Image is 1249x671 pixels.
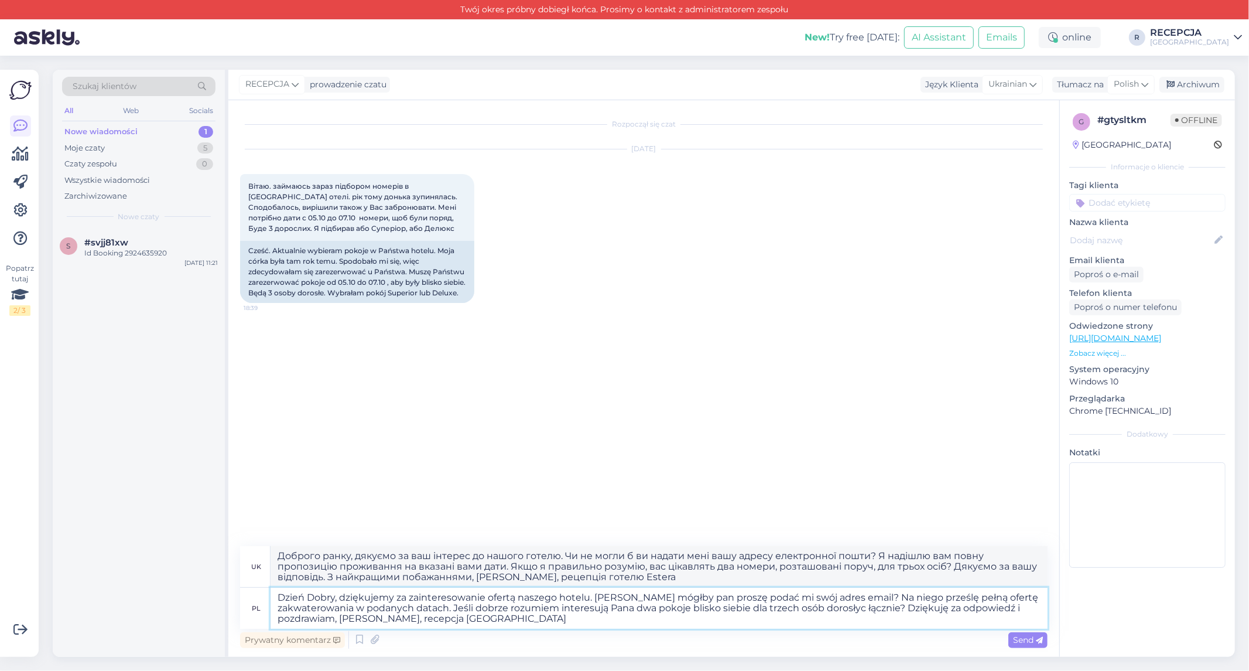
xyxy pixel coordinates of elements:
span: Szukaj klientów [73,80,136,93]
div: # gtysltkm [1097,113,1171,127]
div: Język Klienta [921,79,978,91]
p: Odwiedzone strony [1069,320,1226,332]
div: Dodatkowy [1069,429,1226,440]
div: Czaty zespołu [64,158,117,170]
p: Zobacz więcej ... [1069,348,1226,359]
div: prowadzenie czatu [305,79,386,91]
span: Send [1013,635,1043,645]
div: Archiwum [1159,77,1224,93]
div: Rozpoczął się czat [240,119,1048,130]
div: [DATE] 11:21 [184,258,218,267]
b: New! [805,32,830,43]
span: Ukrainian [988,78,1027,91]
span: #svjj81xw [84,237,128,248]
div: pl [252,598,261,618]
span: Вітаю. займаюсь зараз підбором номерів в [GEOGRAPHIC_DATA] отелі. рік тому донька зупинялась. Спо... [248,182,459,233]
span: 18:39 [244,304,288,312]
a: RECEPCJA[GEOGRAPHIC_DATA] [1150,28,1242,47]
div: Zarchiwizowane [64,190,127,202]
div: All [62,103,76,118]
div: Poproś o numer telefonu [1069,299,1182,315]
p: Nazwa klienta [1069,216,1226,229]
div: Poproś o e-mail [1069,267,1144,282]
div: Nowe wiadomości [64,126,138,138]
div: [GEOGRAPHIC_DATA] [1073,139,1171,151]
p: Chrome [TECHNICAL_ID] [1069,405,1226,417]
p: Email klienta [1069,254,1226,267]
button: AI Assistant [904,26,974,49]
a: [URL][DOMAIN_NAME] [1069,333,1161,343]
p: Windows 10 [1069,376,1226,388]
div: uk [251,557,261,577]
input: Dodaj nazwę [1070,234,1212,247]
textarea: Dzień Dobry, dziękujemy za zainteresowanie ofertą naszego hotelu. [PERSON_NAME] mógłby pan proszę... [271,588,1048,629]
p: Przeglądarka [1069,393,1226,405]
div: 5 [197,142,213,154]
div: Socials [187,103,215,118]
button: Emails [978,26,1025,49]
div: Id Booking 2924635920 [84,248,218,258]
div: online [1039,27,1101,48]
div: Web [121,103,142,118]
div: [DATE] [240,144,1048,154]
div: Popatrz tutaj [9,263,30,316]
img: Askly Logo [9,79,32,101]
span: Polish [1114,78,1139,91]
div: Wszystkie wiadomości [64,175,150,186]
div: Informacje o kliencie [1069,162,1226,172]
div: R [1129,29,1145,46]
span: s [67,241,71,250]
div: Cześć. Aktualnie wybieram pokoje w Państwa hotelu. Moja córka była tam rok temu. Spodobało mi się... [240,241,474,303]
textarea: Доброго ранку, дякуємо за ваш інтерес до нашого готелю. Чи не могли б ви надати мені вашу адресу ... [271,546,1048,587]
div: [GEOGRAPHIC_DATA] [1150,38,1229,47]
span: Nowe czaty [118,212,160,222]
p: Telefon klienta [1069,287,1226,299]
div: 2 / 3 [9,305,30,316]
input: Dodać etykietę [1069,194,1226,212]
span: Offline [1171,114,1222,127]
div: Moje czaty [64,142,105,154]
div: 0 [196,158,213,170]
span: g [1079,117,1084,126]
div: 1 [199,126,213,138]
p: Tagi klienta [1069,179,1226,192]
div: Try free [DATE]: [805,30,899,45]
div: Prywatny komentarz [240,632,345,648]
div: Tłumacz na [1052,79,1104,91]
span: RECEPCJA [245,78,289,91]
p: Notatki [1069,447,1226,459]
p: System operacyjny [1069,363,1226,376]
div: RECEPCJA [1150,28,1229,38]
